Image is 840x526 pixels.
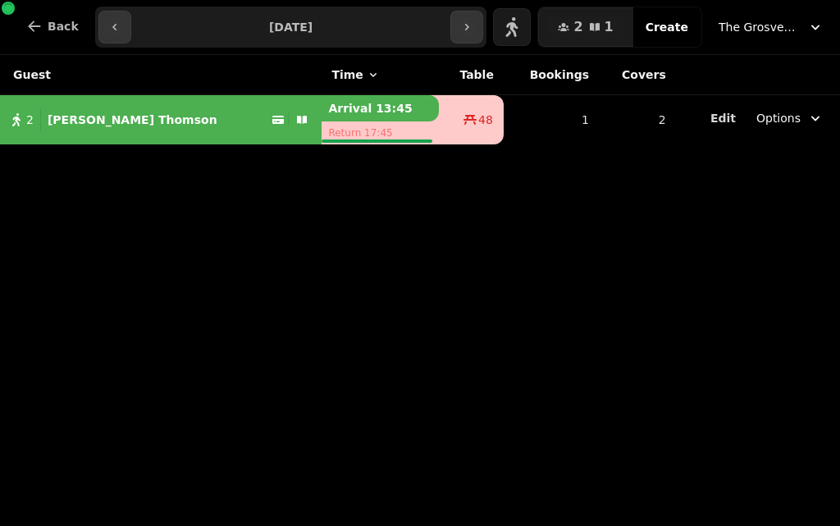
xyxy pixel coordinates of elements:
[322,95,439,121] p: Arrival 13:45
[599,55,676,95] th: Covers
[322,121,439,144] p: Return 17:45
[710,112,736,124] span: Edit
[599,95,676,145] td: 2
[478,112,493,128] span: 48
[331,66,363,83] span: Time
[504,55,599,95] th: Bookings
[13,7,92,46] button: Back
[719,19,801,35] span: The Grosvenor
[632,7,701,47] button: Create
[504,95,599,145] td: 1
[710,110,736,126] button: Edit
[756,110,801,126] span: Options
[646,21,688,33] span: Create
[48,21,79,32] span: Back
[26,112,34,128] span: 2
[709,12,833,42] button: The Grosvenor
[605,21,614,34] span: 1
[538,7,632,47] button: 21
[439,55,504,95] th: Table
[48,112,217,128] p: [PERSON_NAME] Thomson
[746,103,833,133] button: Options
[331,66,379,83] button: Time
[573,21,582,34] span: 2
